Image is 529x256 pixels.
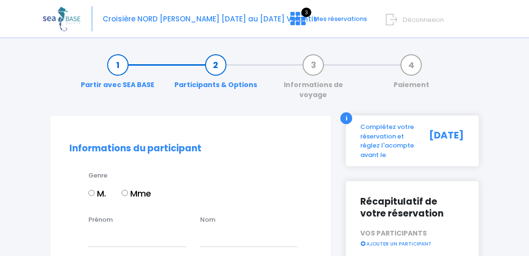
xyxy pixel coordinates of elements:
[314,14,367,23] span: Mes réservations
[103,14,317,24] span: Croisière NORD [PERSON_NAME] [DATE] au [DATE] Volantis
[422,122,471,159] div: [DATE]
[301,8,311,17] span: 3
[170,60,262,90] a: Participants & Options
[200,215,215,225] label: Nom
[389,60,434,90] a: Paiement
[122,187,151,200] label: Mme
[88,171,107,180] label: Genre
[122,190,128,196] input: Mme
[88,187,106,200] label: M.
[76,60,159,90] a: Partir avec SEA BASE
[88,190,95,196] input: M.
[360,196,464,219] h2: Récapitulatif de votre réservation
[353,122,422,159] div: Complétez votre réservation et réglez l'acompte avant le
[340,112,352,124] div: i
[353,228,471,248] div: VOS PARTICIPANTS
[88,215,113,225] label: Prénom
[283,18,373,27] a: 3 Mes réservations
[69,143,312,154] h2: Informations du participant
[403,15,444,24] span: Déconnexion
[265,60,363,100] a: Informations de voyage
[360,239,432,247] a: AJOUTER UN PARTICIPANT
